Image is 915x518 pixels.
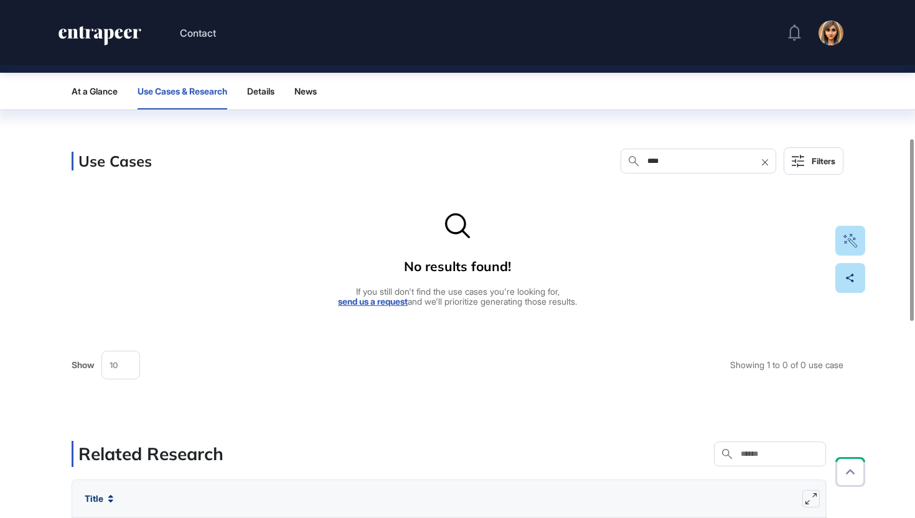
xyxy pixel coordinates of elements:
button: Use Cases & Research [138,73,227,109]
button: At a Glance [72,73,118,109]
h3: Use Cases [78,152,152,170]
span: Use Cases & Research [138,86,227,96]
img: user-avatar [819,21,843,45]
button: Contact [180,25,216,41]
button: Filters [784,147,843,175]
button: Details [247,73,274,109]
span: Show [72,360,95,370]
span: News [294,86,317,96]
div: Filters [812,156,835,166]
button: Expand list [802,490,820,507]
a: entrapeer-logo [57,26,143,50]
p: Related Research [78,441,223,467]
span: Title [85,494,103,504]
span: At a Glance [72,86,118,96]
div: Showing 1 to 0 of 0 use case [730,360,843,370]
span: 10 [110,361,118,370]
div: No results found! [404,258,511,274]
span: Details [247,86,274,96]
a: send us a request [338,296,408,307]
div: If you still don't find the use cases you're looking for, and we'll prioritize generating those r... [338,287,577,307]
button: News [294,73,327,109]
